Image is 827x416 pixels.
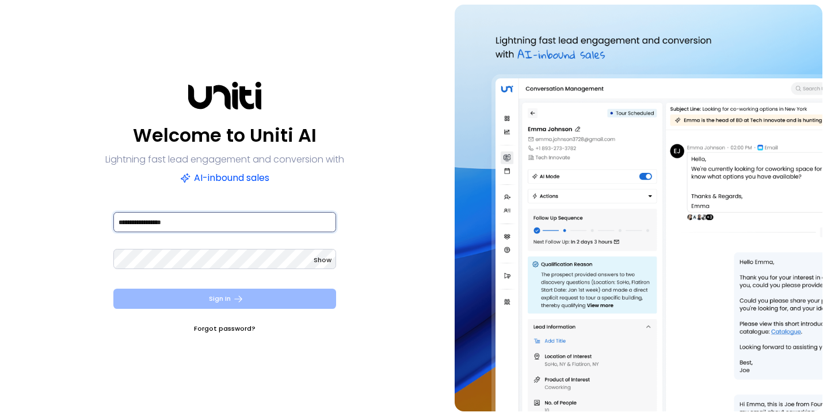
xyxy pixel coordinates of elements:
[180,170,269,186] p: AI-inbound sales
[455,5,822,411] img: auth-hero.png
[194,323,256,334] a: Forgot password?
[314,254,331,266] button: Show
[314,255,331,264] span: Show
[133,122,317,149] p: Welcome to Uniti AI
[105,152,344,168] p: Lightning fast lead engagement and conversion with
[113,289,336,309] button: Sign In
